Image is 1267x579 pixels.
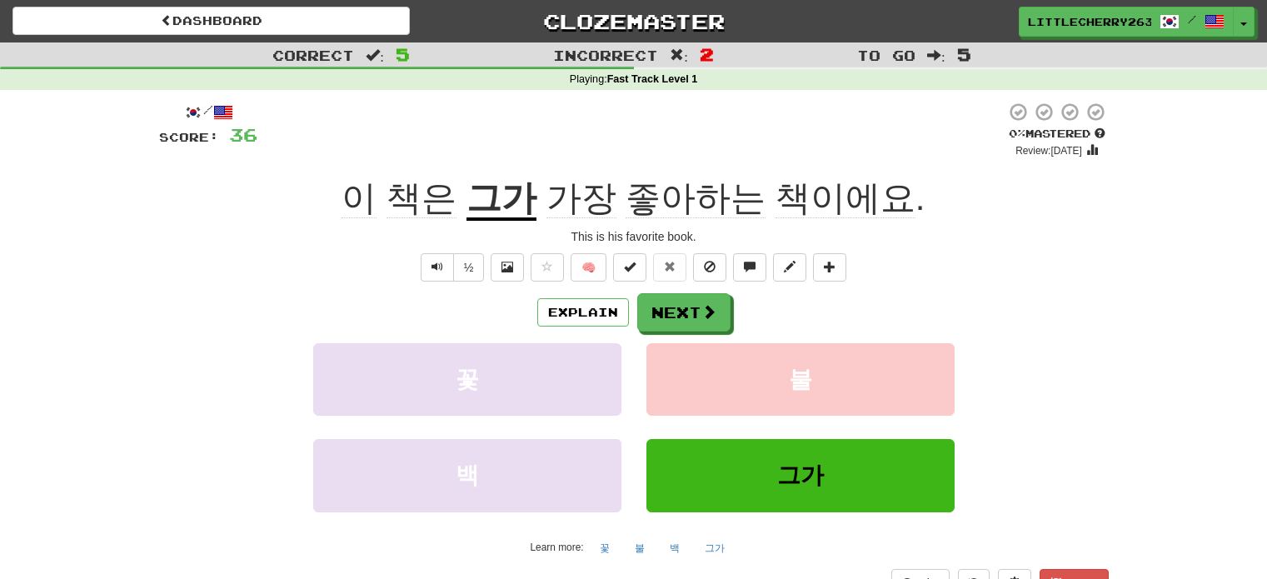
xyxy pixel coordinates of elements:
span: Incorrect [553,47,658,63]
span: To go [857,47,915,63]
span: 불 [789,367,812,392]
button: Favorite sentence (alt+f) [531,253,564,282]
span: 36 [229,124,257,145]
div: This is his favorite book. [159,228,1109,245]
u: 그가 [466,178,536,221]
a: Dashboard [12,7,410,35]
button: Discuss sentence (alt+u) [733,253,766,282]
button: 🧠 [571,253,606,282]
span: 2 [700,44,714,64]
small: Review: [DATE] [1015,145,1082,157]
button: 꽃 [591,536,619,561]
button: Explain [537,298,629,327]
button: 불 [646,343,955,416]
span: 좋아하는 [626,178,766,218]
div: / [159,102,257,122]
span: 꽃 [456,367,479,392]
button: 꽃 [313,343,621,416]
span: / [1188,13,1196,25]
span: 책은 [387,178,456,218]
span: Score: [159,130,219,144]
strong: Fast Track Level 1 [607,73,698,85]
button: Show image (alt+x) [491,253,524,282]
span: : [670,48,688,62]
span: 가장 [546,178,616,218]
button: 백 [313,439,621,512]
button: Next [637,293,731,332]
button: 그가 [646,439,955,512]
span: 0 % [1009,127,1025,140]
button: Set this sentence to 100% Mastered (alt+m) [613,253,646,282]
button: Play sentence audio (ctl+space) [421,253,454,282]
button: Reset to 0% Mastered (alt+r) [653,253,686,282]
button: ½ [453,253,485,282]
span: 그가 [777,462,824,488]
span: . [536,178,925,218]
span: 책이에요 [776,178,915,218]
span: Correct [272,47,354,63]
button: Ignore sentence (alt+i) [693,253,726,282]
button: 백 [661,536,689,561]
button: Add to collection (alt+a) [813,253,846,282]
span: 5 [396,44,410,64]
div: Mastered [1005,127,1109,142]
a: LittleCherry2636 / [1019,7,1234,37]
button: Edit sentence (alt+d) [773,253,806,282]
span: : [927,48,945,62]
span: 백 [456,462,479,488]
button: 불 [626,536,654,561]
a: Clozemaster [435,7,832,36]
button: 그가 [696,536,734,561]
div: Text-to-speech controls [417,253,485,282]
span: 5 [957,44,971,64]
span: : [366,48,384,62]
span: 이 [342,178,377,218]
span: LittleCherry2636 [1028,14,1151,29]
small: Learn more: [530,542,583,553]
